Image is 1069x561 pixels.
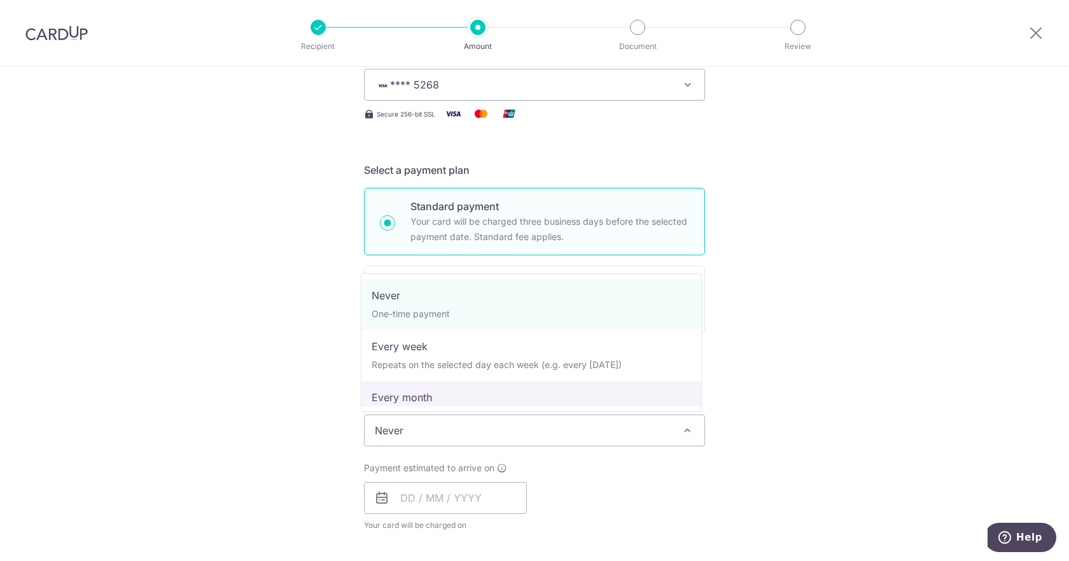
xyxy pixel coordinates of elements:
small: Repeats on the selected day each week (e.g. every [DATE]) [372,359,622,370]
img: VISA [375,81,390,90]
span: Never [365,415,704,446]
h5: Select a payment plan [364,162,705,178]
span: Your card will be charged on [364,519,527,532]
img: Visa [440,106,466,122]
p: Your card will be charged three business days before the selected payment date. Standard fee appl... [410,214,689,245]
img: Union Pay [496,106,522,122]
p: Review [751,40,845,53]
p: Every month [372,390,691,405]
small: One-time payment [372,308,450,319]
span: Never [364,415,705,446]
p: Every week [372,339,691,354]
img: CardUp [25,25,88,41]
input: DD / MM / YYYY [364,482,527,514]
p: Amount [431,40,525,53]
iframe: Opens a widget where you can find more information [988,523,1056,555]
span: Payment estimated to arrive on [364,462,494,474]
p: Standard payment [410,199,689,214]
p: Document [590,40,685,53]
p: Never [372,288,691,303]
span: Secure 256-bit SSL [377,109,435,119]
p: Recipient [271,40,365,53]
img: Mastercard [468,106,494,122]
